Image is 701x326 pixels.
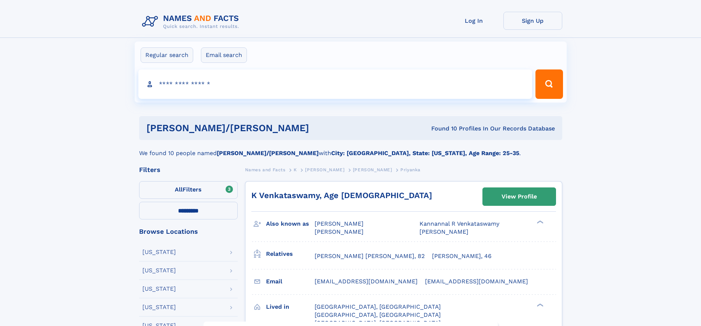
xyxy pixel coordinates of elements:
h3: Relatives [266,248,315,260]
span: [GEOGRAPHIC_DATA], [GEOGRAPHIC_DATA] [315,311,441,318]
img: Logo Names and Facts [139,12,245,32]
a: View Profile [483,188,556,205]
a: [PERSON_NAME], 46 [432,252,492,260]
div: We found 10 people named with . [139,140,562,158]
h3: Lived in [266,301,315,313]
div: ❯ [535,220,544,225]
span: Priyanka [400,167,421,172]
a: Sign Up [503,12,562,30]
div: ❯ [535,302,544,307]
h1: [PERSON_NAME]/[PERSON_NAME] [146,123,370,133]
button: Search Button [535,69,563,99]
span: K [294,167,297,172]
div: [US_STATE] [142,268,176,273]
a: Log In [445,12,503,30]
span: [PERSON_NAME] [305,167,344,172]
a: K [294,165,297,174]
b: City: [GEOGRAPHIC_DATA], State: [US_STATE], Age Range: 25-35 [331,150,519,157]
a: [PERSON_NAME] [PERSON_NAME], 82 [315,252,425,260]
div: [US_STATE] [142,249,176,255]
span: All [175,186,183,193]
span: Kannannal R Venkataswamy [419,220,499,227]
span: [PERSON_NAME] [419,228,468,235]
span: [PERSON_NAME] [353,167,392,172]
a: [PERSON_NAME] [305,165,344,174]
div: Filters [139,166,238,173]
label: Filters [139,181,238,199]
div: [US_STATE] [142,304,176,310]
span: [PERSON_NAME] [315,220,364,227]
span: [EMAIL_ADDRESS][DOMAIN_NAME] [425,278,528,285]
a: [PERSON_NAME] [353,165,392,174]
label: Email search [201,47,247,63]
span: [GEOGRAPHIC_DATA], [GEOGRAPHIC_DATA] [315,303,441,310]
input: search input [138,69,532,99]
a: K Venkataswamy, Age [DEMOGRAPHIC_DATA] [251,191,432,200]
a: Names and Facts [245,165,286,174]
h3: Email [266,275,315,288]
div: [US_STATE] [142,286,176,292]
div: Browse Locations [139,228,238,235]
span: [EMAIL_ADDRESS][DOMAIN_NAME] [315,278,418,285]
div: View Profile [502,188,537,205]
b: [PERSON_NAME]/[PERSON_NAME] [217,150,319,157]
span: [PERSON_NAME] [315,228,364,235]
h3: Also known as [266,218,315,230]
div: Found 10 Profiles In Our Records Database [370,125,555,133]
label: Regular search [141,47,193,63]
